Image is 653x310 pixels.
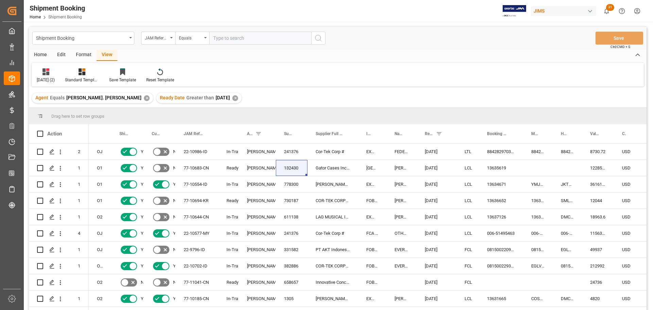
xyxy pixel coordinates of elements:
div: JKT2508349 [553,176,582,192]
span: Greater than [186,95,214,100]
div: 1 [70,193,89,209]
div: OTHERS [386,225,417,241]
div: 4 [70,225,89,241]
span: No [173,242,179,258]
div: O2 [89,209,111,225]
div: In-Transit [227,177,231,192]
div: 1 [70,242,89,258]
div: LAG MUSICAL INSTRUMENTS MANUFACTURING [307,209,358,225]
div: USD [614,144,640,160]
div: 1 [70,291,89,307]
div: FOB [GEOGRAPHIC_DATA] ID [358,242,386,258]
div: FCL [465,275,471,290]
div: FOB Ningbo CN [358,274,386,290]
div: 884282970354 [553,144,582,160]
span: Yes [141,242,148,258]
span: Supplier Full Name [316,131,344,136]
div: 081500220996 [479,242,523,258]
div: 12285.12 [582,160,614,176]
div: In-Transit [227,258,231,274]
div: [PERSON_NAME] & [PERSON_NAME] ([GEOGRAPHIC_DATA]) [307,176,358,192]
div: 77-10694-KR [175,193,218,209]
div: USD [614,193,640,209]
div: EXW Xingang, [GEOGRAPHIC_DATA] [358,209,386,225]
div: YMJAW425917233 [523,176,553,192]
span: Value (1) [590,131,600,136]
a: Home [30,15,41,19]
span: Name of the Carrier/Forwarder [395,131,402,136]
div: 13636652 [523,193,553,209]
div: 884282970354 [479,144,523,160]
div: LCL [465,291,471,307]
button: show 31 new notifications [599,3,614,19]
div: [PERSON_NAME]. [PERSON_NAME] [247,258,268,274]
div: 18963.6 [582,209,614,225]
div: 8730.72 [582,144,614,160]
span: Yes [141,258,148,274]
div: 730187 [276,193,307,209]
div: [PERSON_NAME] [386,193,417,209]
div: [PERSON_NAME]. [PERSON_NAME] [247,144,268,160]
div: [DATE] [417,176,456,192]
div: Edit [52,49,71,61]
div: In-Transit [227,242,231,258]
span: Customs documents sent to broker [152,131,161,136]
div: 331582 [276,242,307,258]
div: EGLV081500229349 [523,258,553,274]
span: No [173,160,179,176]
div: LCL [465,193,471,209]
div: 49937 [582,242,614,258]
div: Standard Templates [65,77,99,83]
div: Press SPACE to select this row. [29,291,89,307]
div: SMLMSEL5K1654300 [553,193,582,209]
div: [PERSON_NAME]. [PERSON_NAME] [247,242,268,258]
div: [GEOGRAPHIC_DATA],[GEOGRAPHIC_DATA] [358,160,386,176]
div: 006-51495463 [553,225,582,241]
div: LCL [465,177,471,192]
div: EXW [GEOGRAPHIC_DATA] [358,144,386,160]
span: Currency for Value (1) [622,131,626,136]
div: 382886 [276,258,307,274]
div: Press SPACE to select this row. [29,193,89,209]
span: Yes [141,209,148,225]
span: [DATE] [216,95,230,100]
div: [DATE] [417,209,456,225]
div: Ready [227,193,231,209]
span: House Bill of Lading Number [561,131,568,136]
div: 13637126 [523,209,553,225]
div: 081500229349 [479,258,523,274]
div: ✕ [232,95,238,101]
div: Ready [227,160,231,176]
div: [DATE] [417,160,456,176]
div: USD [614,209,640,225]
div: In-Transit [227,226,231,241]
div: Press SPACE to select this row. [29,160,89,176]
span: Yes [141,177,148,192]
span: No [173,193,179,209]
div: O2 [89,291,111,307]
img: Exertis%20JAM%20-%20Email%20Logo.jpg_1722504956.jpg [503,5,526,17]
div: EGLV081500220996 [553,242,582,258]
div: Equals [179,33,202,41]
span: Drag here to set row groups [51,114,104,119]
div: OJ [89,242,111,258]
button: search button [311,32,325,45]
div: 4820 [582,291,614,307]
div: Cor-Tek Corp # [307,225,358,241]
div: 611138 [276,209,307,225]
div: LCL [465,209,471,225]
div: DMCNSY087200 [553,209,582,225]
div: 884282970354 [523,144,553,160]
button: JIMS [531,4,599,17]
div: 1 [70,258,89,274]
div: [PERSON_NAME]. [PERSON_NAME] [247,226,268,241]
div: 77-10185-CN [175,291,218,307]
div: 241376 [276,144,307,160]
span: Ctrl/CMD + S [610,44,630,49]
div: O1 [89,176,111,192]
div: [DATE] [417,193,456,209]
div: [DATE] [417,274,456,290]
div: 77-10683-CN [175,160,218,176]
div: 212992 [582,258,614,274]
div: OJ [89,144,111,160]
